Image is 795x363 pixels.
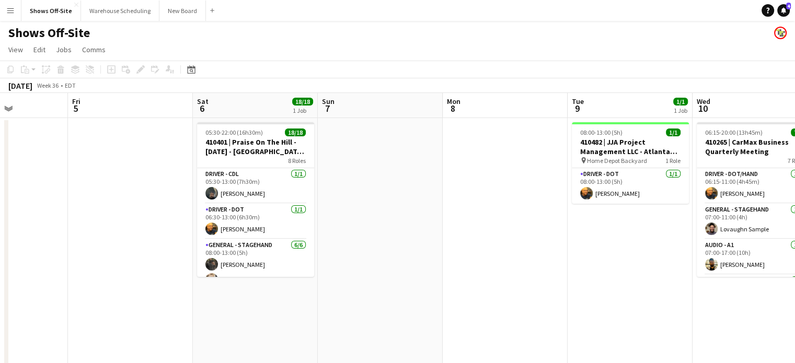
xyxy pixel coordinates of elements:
a: Comms [78,43,110,56]
span: Edit [33,45,45,54]
h1: Shows Off-Site [8,25,90,41]
span: Week 36 [34,81,61,89]
a: Jobs [52,43,76,56]
span: Comms [82,45,106,54]
span: Jobs [56,45,72,54]
button: Warehouse Scheduling [81,1,159,21]
a: View [4,43,27,56]
a: Edit [29,43,50,56]
app-user-avatar: Labor Coordinator [774,27,787,39]
div: EDT [65,81,76,89]
button: Shows Off-Site [21,1,81,21]
div: [DATE] [8,80,32,91]
span: 4 [786,3,791,9]
span: View [8,45,23,54]
a: 4 [777,4,790,17]
button: New Board [159,1,206,21]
